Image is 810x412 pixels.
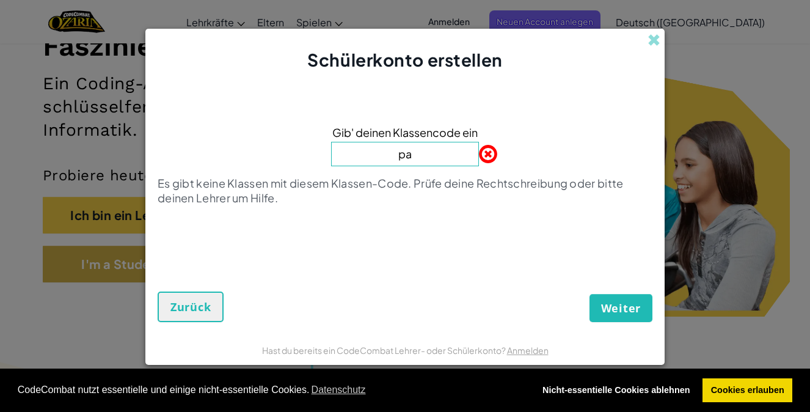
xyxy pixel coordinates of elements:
[589,294,652,322] button: Weiter
[507,345,549,356] a: Anmelden
[307,49,502,70] span: Schülerkonto erstellen
[158,176,652,205] p: Es gibt keine Klassen mit diesem Klassen-Code. Prüfe deine Rechtschreibung oder bitte deinen Lehr...
[601,301,641,315] span: Weiter
[702,378,792,403] a: allow cookies
[309,381,367,399] a: learn more about cookies
[332,123,478,141] span: Gib' deinen Klassencode ein
[18,381,525,399] span: CodeCombat nutzt essentielle und einige nicht-essentielle Cookies.
[262,345,507,356] span: Hast du bereits ein CodeCombat Lehrer- oder Schülerkonto?
[158,292,224,322] button: Zurück
[170,300,211,314] span: Zurück
[534,378,698,403] a: deny cookies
